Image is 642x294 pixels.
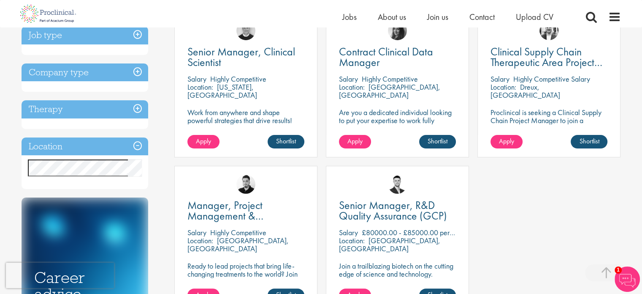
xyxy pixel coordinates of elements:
[187,135,219,148] a: Apply
[513,74,590,84] p: Highly Competitive Salary
[236,21,255,40] img: Bo Forsen
[342,11,357,22] a: Jobs
[490,74,509,84] span: Salary
[187,44,295,69] span: Senior Manager, Clinical Scientist
[378,11,406,22] a: About us
[210,74,266,84] p: Highly Competitive
[187,82,213,92] span: Location:
[22,100,148,118] h3: Therapy
[187,47,304,68] a: Senior Manager, Clinical Scientist
[347,137,363,146] span: Apply
[210,228,266,237] p: Highly Competitive
[490,47,607,68] a: Clinical Supply Chain Therapeutic Area Project Manager
[469,11,495,22] a: Contact
[339,198,447,223] span: Senior Manager, R&D Quality Assurance (GCP)
[187,236,289,253] p: [GEOGRAPHIC_DATA], [GEOGRAPHIC_DATA]
[187,108,304,140] p: Work from anywhere and shape powerful strategies that drive results! Enjoy the freedom of remote ...
[339,82,440,100] p: [GEOGRAPHIC_DATA], [GEOGRAPHIC_DATA]
[419,135,456,148] a: Shortlist
[388,21,407,40] img: Heidi Hennigan
[6,263,114,288] iframe: reCAPTCHA
[187,198,278,234] span: Manager, Project Management & Operational Delivery
[539,21,558,40] img: Edward Little
[22,137,148,156] h3: Location
[339,44,433,69] span: Contract Clinical Data Manager
[490,82,516,92] span: Location:
[499,137,514,146] span: Apply
[22,26,148,44] h3: Job type
[339,262,456,278] p: Join a trailblazing biotech on the cutting edge of science and technology.
[516,11,553,22] a: Upload CV
[22,63,148,82] h3: Company type
[339,236,440,253] p: [GEOGRAPHIC_DATA], [GEOGRAPHIC_DATA]
[339,74,358,84] span: Salary
[490,108,607,148] p: Proclinical is seeking a Clinical Supply Chain Project Manager to join a dynamic team dedicated t...
[339,82,365,92] span: Location:
[490,82,560,100] p: Dreux, [GEOGRAPHIC_DATA]
[339,47,456,68] a: Contract Clinical Data Manager
[339,200,456,221] a: Senior Manager, R&D Quality Assurance (GCP)
[187,74,206,84] span: Salary
[615,267,640,292] img: Chatbot
[339,135,371,148] a: Apply
[490,135,523,148] a: Apply
[187,200,304,221] a: Manager, Project Management & Operational Delivery
[490,44,602,80] span: Clinical Supply Chain Therapeutic Area Project Manager
[427,11,448,22] a: Join us
[362,74,418,84] p: Highly Competitive
[196,137,211,146] span: Apply
[187,236,213,245] span: Location:
[362,228,470,237] p: £80000.00 - £85000.00 per annum
[236,175,255,194] img: Anderson Maldonado
[187,82,257,100] p: [US_STATE], [GEOGRAPHIC_DATA]
[339,108,456,132] p: Are you a dedicated individual looking to put your expertise to work fully flexibly in a remote p...
[388,175,407,194] img: Joshua Godden
[339,236,365,245] span: Location:
[339,228,358,237] span: Salary
[571,135,607,148] a: Shortlist
[268,135,304,148] a: Shortlist
[615,267,622,274] span: 1
[187,228,206,237] span: Salary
